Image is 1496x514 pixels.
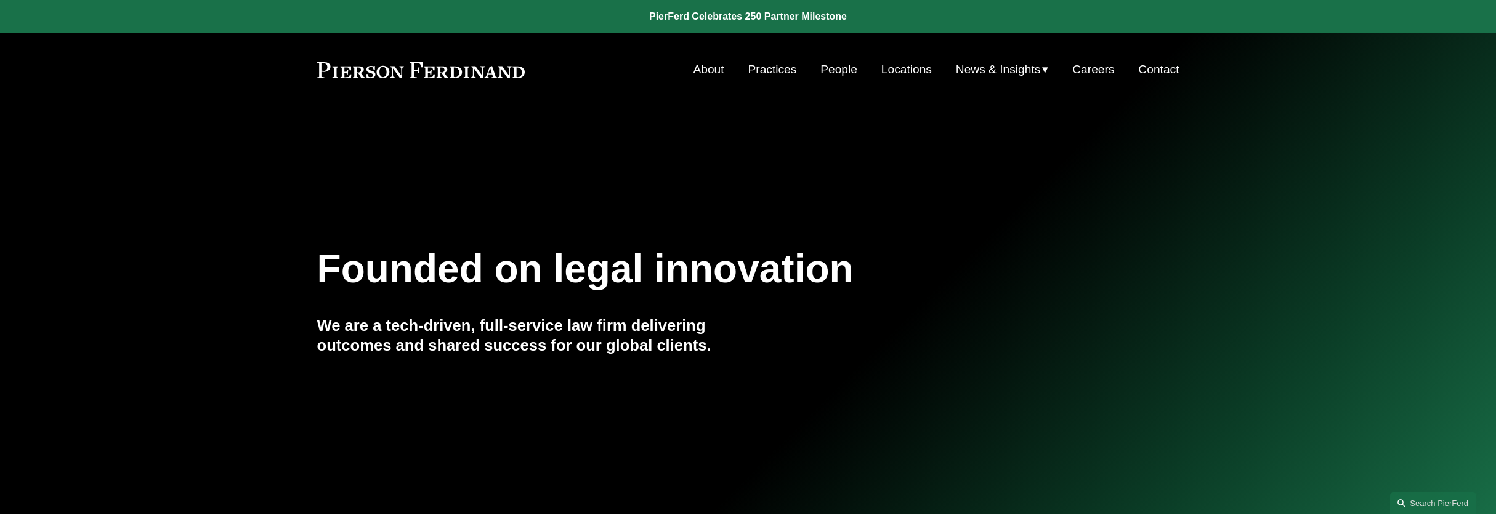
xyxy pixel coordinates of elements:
a: folder dropdown [956,58,1049,81]
h1: Founded on legal innovation [317,247,1036,292]
a: Practices [748,58,796,81]
a: Contact [1138,58,1179,81]
a: People [820,58,857,81]
a: Locations [881,58,932,81]
a: Search this site [1390,492,1476,514]
h4: We are a tech-driven, full-service law firm delivering outcomes and shared success for our global... [317,316,748,356]
a: Careers [1072,58,1114,81]
a: About [693,58,724,81]
span: News & Insights [956,59,1041,81]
